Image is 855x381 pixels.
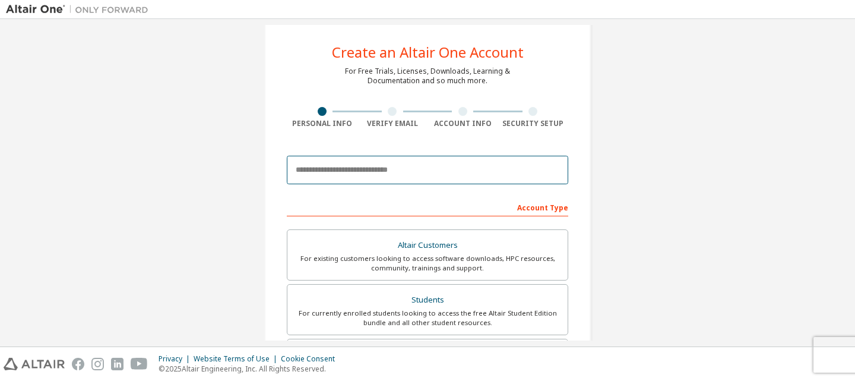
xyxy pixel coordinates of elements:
[287,119,357,128] div: Personal Info
[159,354,194,364] div: Privacy
[194,354,281,364] div: Website Terms of Use
[294,237,560,254] div: Altair Customers
[91,358,104,370] img: instagram.svg
[498,119,569,128] div: Security Setup
[294,292,560,308] div: Students
[345,67,510,86] div: For Free Trials, Licenses, Downloads, Learning & Documentation and so much more.
[294,254,560,273] div: For existing customers looking to access software downloads, HPC resources, community, trainings ...
[357,119,428,128] div: Verify Email
[4,358,65,370] img: altair_logo.svg
[427,119,498,128] div: Account Info
[294,308,560,328] div: For currently enrolled students looking to access the free Altair Student Edition bundle and all ...
[6,4,154,15] img: Altair One
[131,358,148,370] img: youtube.svg
[287,197,568,216] div: Account Type
[111,358,123,370] img: linkedin.svg
[281,354,342,364] div: Cookie Consent
[159,364,342,374] p: © 2025 Altair Engineering, Inc. All Rights Reserved.
[332,45,524,59] div: Create an Altair One Account
[72,358,84,370] img: facebook.svg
